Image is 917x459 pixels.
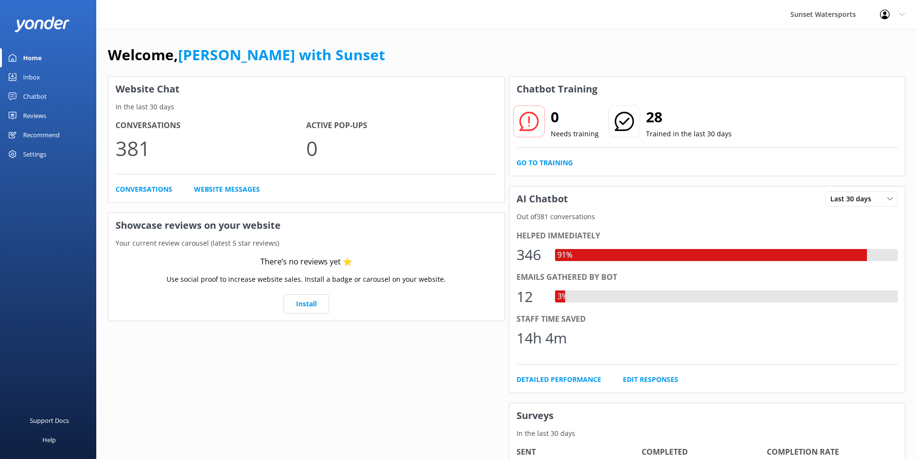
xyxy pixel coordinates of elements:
[23,48,42,67] div: Home
[108,102,504,112] p: In the last 30 days
[509,77,605,102] h3: Chatbot Training
[767,446,892,459] h4: Completion Rate
[42,430,56,449] div: Help
[116,132,306,164] p: 381
[555,249,575,262] div: 91%
[517,157,573,168] a: Go to Training
[30,411,69,430] div: Support Docs
[642,446,767,459] h4: Completed
[509,428,905,439] p: In the last 30 days
[116,184,172,195] a: Conversations
[116,119,306,132] h4: Conversations
[108,77,504,102] h3: Website Chat
[306,119,497,132] h4: Active Pop-ups
[23,87,47,106] div: Chatbot
[830,194,877,204] span: Last 30 days
[517,285,545,308] div: 12
[551,129,599,139] p: Needs training
[517,230,898,242] div: Helped immediately
[284,294,329,314] a: Install
[517,313,898,326] div: Staff time saved
[306,132,497,164] p: 0
[23,106,46,125] div: Reviews
[517,327,567,350] div: 14h 4m
[23,125,60,144] div: Recommend
[517,446,642,459] h4: Sent
[646,129,732,139] p: Trained in the last 30 days
[194,184,260,195] a: Website Messages
[167,274,446,285] p: Use social proof to increase website sales. Install a badge or carousel on your website.
[14,16,70,32] img: yonder-white-logo.png
[517,374,601,385] a: Detailed Performance
[509,211,905,222] p: Out of 381 conversations
[108,238,504,249] p: Your current review carousel (latest 5 star reviews)
[517,271,898,284] div: Emails gathered by bot
[178,45,385,65] a: [PERSON_NAME] with Sunset
[260,256,352,268] div: There’s no reviews yet ⭐
[23,67,40,87] div: Inbox
[509,186,575,211] h3: AI Chatbot
[108,43,385,66] h1: Welcome,
[555,290,570,303] div: 3%
[517,243,545,266] div: 346
[23,144,46,164] div: Settings
[551,105,599,129] h2: 0
[646,105,732,129] h2: 28
[108,213,504,238] h3: Showcase reviews on your website
[623,374,678,385] a: Edit Responses
[509,403,905,428] h3: Surveys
